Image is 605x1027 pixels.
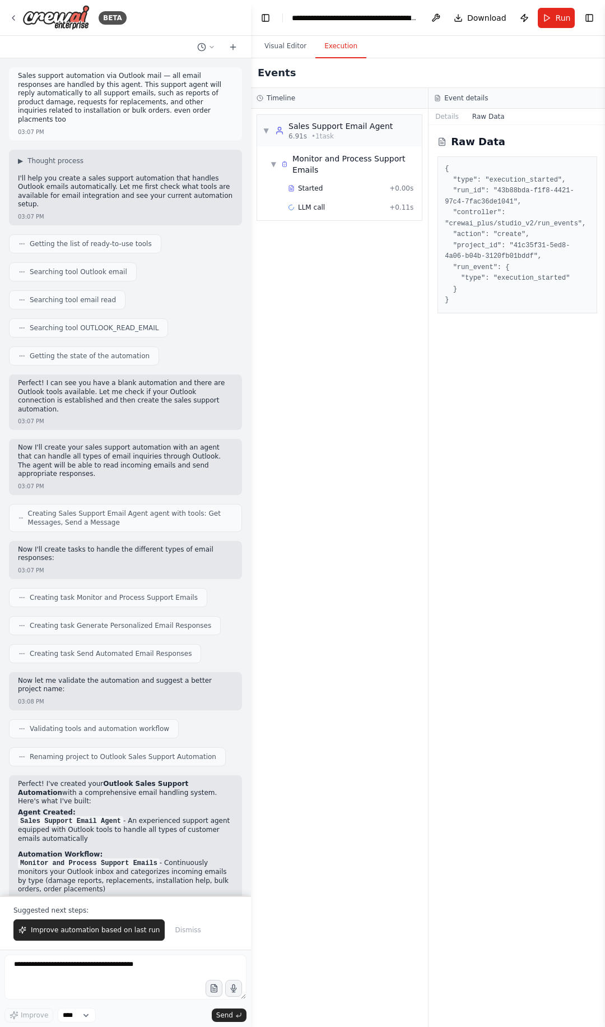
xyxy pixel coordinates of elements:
[258,10,273,26] button: Hide left sidebar
[298,203,325,212] span: LLM call
[193,40,220,54] button: Switch to previous chat
[22,5,90,30] img: Logo
[18,482,44,491] div: 03:07 PM
[30,295,116,304] span: Searching tool email read
[444,94,488,103] h3: Event details
[212,1009,246,1022] button: Send
[30,351,150,360] span: Getting the state of the automation
[4,1008,53,1023] button: Improve
[18,128,44,136] div: 03:07 PM
[556,12,571,24] span: Run
[451,134,505,150] h2: Raw Data
[30,239,152,248] span: Getting the list of ready-to-use tools
[288,121,393,132] div: Sales Support Email Agent
[581,10,597,26] button: Show right sidebar
[30,724,169,733] span: Validating tools and automation workflow
[538,8,575,28] button: Run
[28,509,232,527] span: Creating Sales Support Email Agent agent with tools: Get Messages, Send a Message
[225,980,242,997] button: Click to speak your automation idea
[271,160,277,169] span: ▼
[175,926,201,935] span: Dismiss
[169,919,206,941] button: Dismiss
[18,212,44,221] div: 03:07 PM
[18,156,23,165] span: ▶
[18,566,44,575] div: 03:07 PM
[18,859,233,894] p: - Continuously monitors your Outlook inbox and categorizes incoming emails by type (damage report...
[18,808,76,816] strong: Agent Created:
[258,65,296,81] h2: Events
[13,919,165,941] button: Improve automation based on last run
[224,40,242,54] button: Start a new chat
[18,780,188,797] strong: Outlook Sales Support Automation
[18,417,44,425] div: 03:07 PM
[255,35,315,58] button: Visual Editor
[30,752,216,761] span: Renaming project to Outlook Sales Support Automation
[18,443,233,478] p: Now I'll create your sales support automation with an agent that can handle all types of email in...
[216,1011,233,1020] span: Send
[267,94,295,103] h3: Timeline
[18,780,233,806] p: Perfect! I've created your with a comprehensive email handling system. Here's what I've built:
[18,72,233,124] p: Sales support automation via Outlook mail — all email responses are handled by this agent. This s...
[30,649,192,658] span: Creating task Send Automated Email Responses
[18,156,83,165] button: ▶Thought process
[27,156,83,165] span: Thought process
[18,697,44,706] div: 03:08 PM
[429,109,466,124] button: Details
[30,323,159,332] span: Searching tool OUTLOOK_READ_EMAIL
[18,545,233,563] p: Now I'll create tasks to handle the different types of email responses:
[18,379,233,414] p: Perfect! I can see you have a blank automation and there are Outlook tools available. Let me chec...
[99,11,127,25] div: BETA
[467,12,506,24] span: Download
[466,109,511,124] button: Raw Data
[18,677,233,694] p: Now let me validate the automation and suggest a better project name:
[18,816,123,826] code: Sales Support Email Agent
[389,203,413,212] span: + 0.11s
[21,1011,48,1020] span: Improve
[30,593,198,602] span: Creating task Monitor and Process Support Emails
[30,267,127,276] span: Searching tool Outlook email
[311,132,334,141] span: • 1 task
[288,132,307,141] span: 6.91s
[206,980,222,997] button: Upload files
[18,817,233,843] li: - An experienced support agent equipped with Outlook tools to handle all types of customer emails...
[18,850,103,858] strong: Automation Workflow:
[298,184,323,193] span: Started
[292,153,417,175] div: Monitor and Process Support Emails
[18,858,160,868] code: Monitor and Process Support Emails
[315,35,366,58] button: Execution
[30,621,211,630] span: Creating task Generate Personalized Email Responses
[449,8,511,28] button: Download
[13,906,238,915] p: Suggested next steps:
[389,184,413,193] span: + 0.00s
[263,126,269,135] span: ▼
[31,926,160,935] span: Improve automation based on last run
[292,12,418,24] nav: breadcrumb
[445,164,590,306] pre: { "type": "execution_started", "run_id": "43b88bda-f1f8-4421-97c4-7fac36de1041", "controller": "c...
[18,174,233,209] p: I'll help you create a sales support automation that handles Outlook emails automatically. Let me...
